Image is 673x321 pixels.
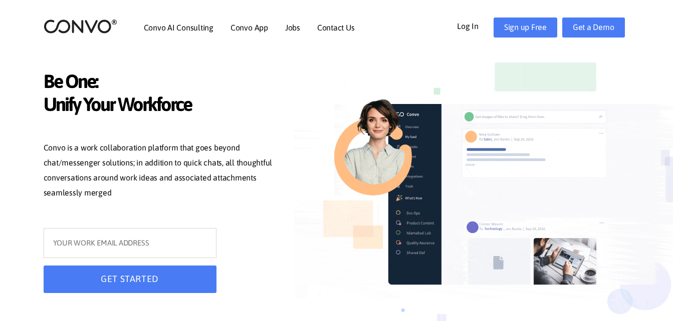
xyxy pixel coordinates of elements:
a: Convo App [231,23,268,31]
input: YOUR WORK EMAIL ADDRESS [44,228,216,258]
img: logo_2.png [44,18,117,34]
span: Unify Your Workforce [44,93,279,118]
a: Get a Demo [562,17,625,37]
span: Be One: [44,70,279,95]
a: Contact Us [317,23,355,31]
a: Sign up Free [494,17,557,37]
button: GET STARTED [44,265,216,293]
a: Log In [457,17,494,33]
a: Convo AI Consulting [144,23,213,31]
p: Convo is a work collaboration platform that goes beyond chat/messenger solutions; in addition to ... [44,140,279,202]
a: Jobs [285,23,300,31]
